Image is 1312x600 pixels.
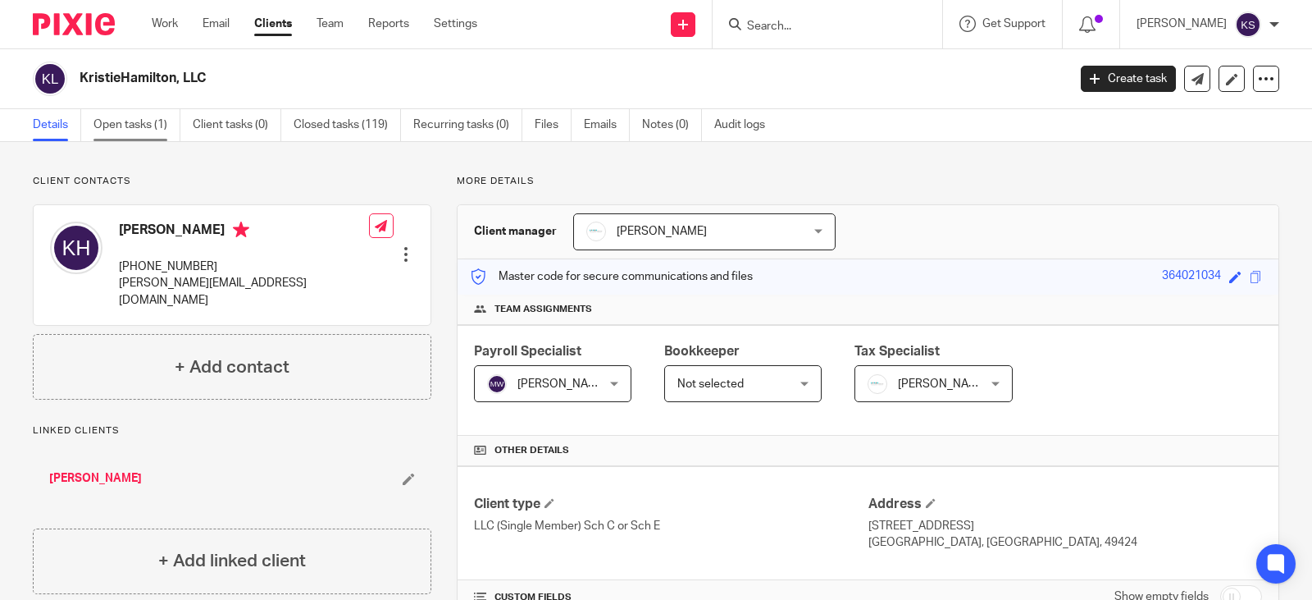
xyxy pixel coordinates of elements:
p: More details [457,175,1279,188]
a: [PERSON_NAME] [49,470,142,487]
i: Primary [233,222,249,238]
h3: Client manager [474,223,557,240]
a: Notes (0) [642,109,702,141]
img: svg%3E [50,222,102,274]
img: svg%3E [33,62,67,96]
a: Settings [434,16,477,32]
span: Bookkeeper [664,345,740,358]
p: [PERSON_NAME] [1137,16,1227,32]
h4: + Add contact [175,355,289,380]
a: Audit logs [714,109,777,141]
p: [PHONE_NUMBER] [119,259,369,275]
a: Reports [368,16,409,32]
p: Client contacts [33,175,431,188]
p: Master code for secure communications and files [470,268,753,285]
p: Linked clients [33,424,431,437]
a: Work [152,16,178,32]
span: [PERSON_NAME] [517,378,608,390]
p: [PERSON_NAME][EMAIL_ADDRESS][DOMAIN_NAME] [119,275,369,309]
a: Client tasks (0) [193,109,281,141]
img: _Logo.png [586,222,606,241]
a: Recurring tasks (0) [413,109,522,141]
span: [PERSON_NAME] [617,226,707,237]
p: LLC (Single Member) Sch C or Sch E [474,518,868,534]
a: Closed tasks (119) [294,109,401,141]
h4: Address [868,496,1262,513]
h2: KristieHamilton, LLC [80,70,861,87]
h4: Client type [474,496,868,513]
a: Create task [1081,66,1176,92]
img: svg%3E [1235,11,1261,38]
img: svg%3E [487,374,507,394]
div: 364021034 [1162,268,1221,286]
a: Email [203,16,230,32]
a: Emails [584,109,630,141]
span: [PERSON_NAME] [898,378,988,390]
span: Not selected [677,378,744,390]
a: Team [317,16,344,32]
input: Search [745,20,893,34]
img: _Logo.png [868,374,887,394]
a: Details [33,109,81,141]
img: Pixie [33,13,115,35]
a: Clients [254,16,292,32]
span: Get Support [982,18,1045,30]
a: Files [535,109,572,141]
h4: [PERSON_NAME] [119,222,369,242]
h4: + Add linked client [158,548,306,574]
p: [GEOGRAPHIC_DATA], [GEOGRAPHIC_DATA], 49424 [868,534,1262,551]
a: Open tasks (1) [93,109,180,141]
span: Payroll Specialist [474,345,581,358]
span: Other details [494,444,569,457]
p: [STREET_ADDRESS] [868,518,1262,534]
span: Team assignments [494,303,592,316]
span: Tax Specialist [854,345,940,358]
